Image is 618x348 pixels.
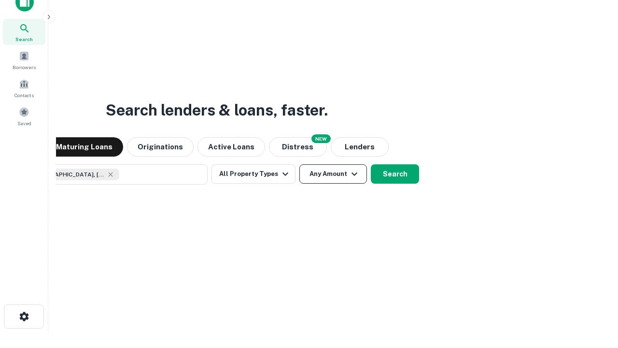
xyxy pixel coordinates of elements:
button: Maturing Loans [45,137,123,157]
span: Contacts [14,91,34,99]
span: Search [15,35,33,43]
button: Search distressed loans with lien and other non-mortgage details. [269,137,327,157]
button: Search [371,164,419,184]
a: Contacts [3,75,45,101]
button: [GEOGRAPHIC_DATA], [GEOGRAPHIC_DATA], [GEOGRAPHIC_DATA] [14,164,208,185]
a: Search [3,19,45,45]
h3: Search lenders & loans, faster. [106,99,328,122]
button: Originations [127,137,194,157]
button: All Property Types [211,164,295,184]
a: Borrowers [3,47,45,73]
span: Borrowers [13,63,36,71]
button: Active Loans [197,137,265,157]
button: Any Amount [299,164,367,184]
span: Saved [17,119,31,127]
a: Saved [3,103,45,129]
iframe: Chat Widget [570,271,618,317]
div: NEW [311,134,331,143]
button: Lenders [331,137,389,157]
span: [GEOGRAPHIC_DATA], [GEOGRAPHIC_DATA], [GEOGRAPHIC_DATA] [32,170,105,179]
